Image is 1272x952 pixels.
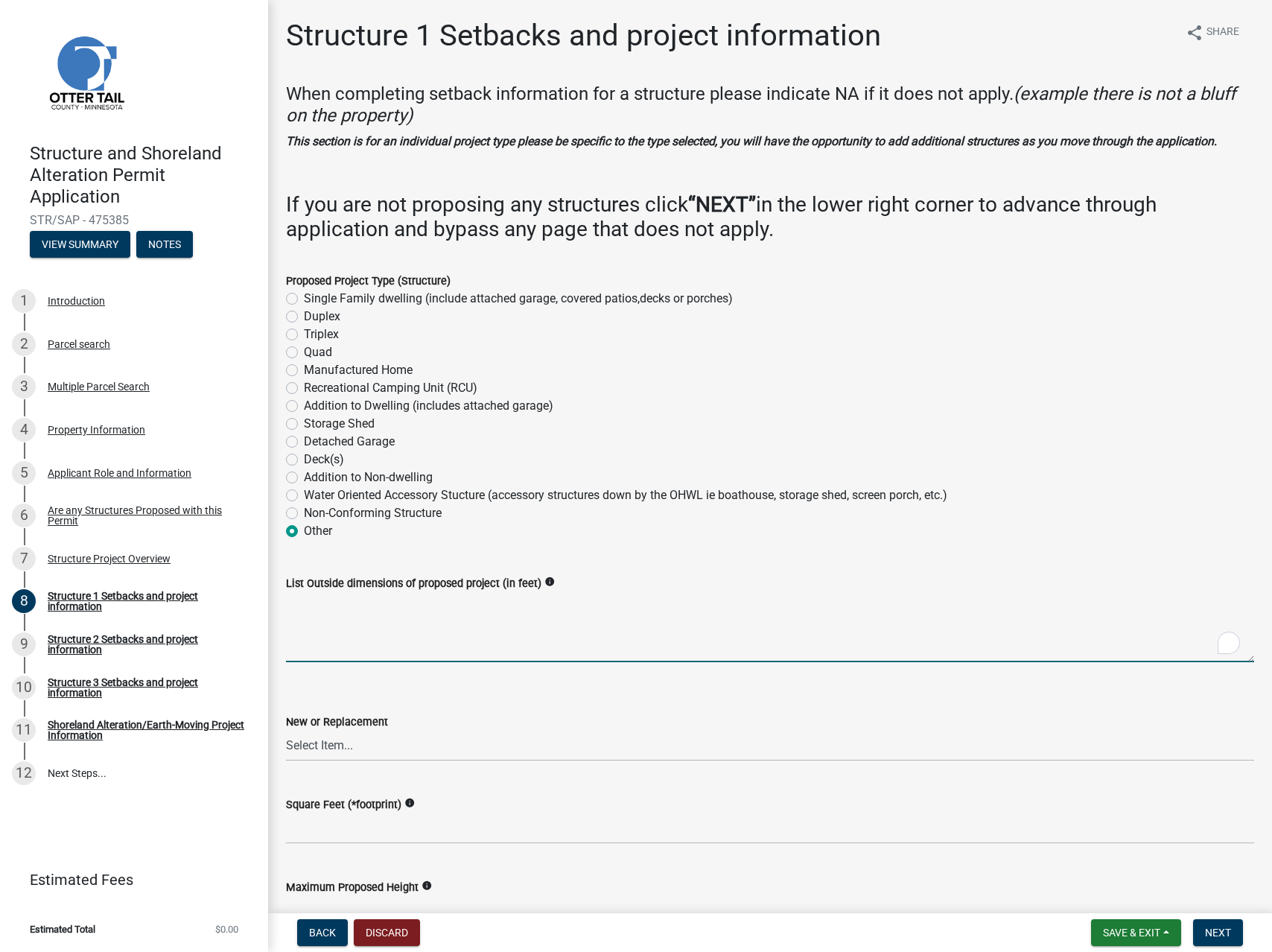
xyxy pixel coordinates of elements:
div: 8 [12,589,36,613]
button: Notes [136,231,193,258]
i: (example there is not a bluff on the property) [286,83,1236,126]
div: 10 [12,676,36,699]
div: 2 [12,332,36,356]
label: Duplex [304,308,340,326]
i: share [1186,24,1203,42]
div: Structure 1 Setbacks and project information [48,591,244,612]
h1: Structure 1 Setbacks and project information [286,18,881,54]
span: Save & Exit [1103,927,1160,939]
span: STR/SAP - 475385 [30,213,238,227]
div: Property Information [48,425,145,435]
label: Proposed Project Type (Structure) [286,276,451,287]
label: Addition to Non-dwelling [304,469,433,486]
div: Structure Project Overview [48,553,171,564]
div: 11 [12,718,36,742]
label: Manufactured Home [304,361,413,379]
div: 1 [12,289,36,313]
span: Next [1205,927,1231,939]
label: Addition to Dwelling (includes attached garage) [304,397,553,415]
label: Non-Conforming Structure [304,504,442,522]
button: Next [1193,919,1243,946]
wm-modal-confirm: Notes [136,240,193,252]
label: Other [304,522,332,540]
label: List Outside dimensions of proposed project (in feet) [286,579,541,589]
label: Single Family dwelling (include attached garage, covered patios,decks or porches) [304,290,733,308]
div: Structure 3 Setbacks and project information [48,677,244,698]
button: Back [297,919,348,946]
label: Storage Shed [304,415,375,433]
div: Shoreland Alteration/Earth-Moving Project Information [48,720,244,740]
wm-modal-confirm: Summary [30,240,130,252]
div: 4 [12,418,36,442]
textarea: To enrich screen reader interactions, please activate Accessibility in Grammarly extension settings [286,592,1254,662]
i: info [544,577,555,587]
label: Square Feet (*footprint) [286,800,401,810]
div: 6 [12,504,36,527]
button: Save & Exit [1091,919,1181,946]
div: Are any Structures Proposed with this Permit [48,505,244,526]
div: 9 [12,632,36,656]
h3: If you are not proposing any structures click in the lower right corner to advance through applic... [286,192,1254,242]
span: Share [1206,24,1239,42]
div: Introduction [48,296,105,306]
i: info [422,880,432,891]
div: Structure 2 Setbacks and project information [48,634,244,655]
i: info [404,798,415,808]
button: View Summary [30,231,130,258]
label: Detached Garage [304,433,395,451]
span: Estimated Total [30,924,95,934]
button: shareShare [1174,18,1251,47]
label: Maximum Proposed Height [286,883,419,893]
label: Quad [304,343,332,361]
label: Recreational Camping Unit (RCU) [304,379,477,397]
div: Applicant Role and Information [48,468,191,478]
label: Triplex [304,326,339,343]
div: 12 [12,761,36,785]
label: Water Oriented Accessory Stucture (accessory structures down by the OHWL ie boathouse, storage sh... [304,486,947,504]
label: Deck(s) [304,451,344,469]
div: 3 [12,375,36,399]
label: New or Replacement [286,717,388,728]
span: $0.00 [215,924,238,934]
button: Discard [354,919,420,946]
img: Otter Tail County, Minnesota [30,16,141,127]
strong: This section is for an individual project type please be specific to the type selected, you will ... [286,134,1217,148]
h4: Structure and Shoreland Alteration Permit Application [30,143,256,207]
span: Back [309,927,336,939]
div: 5 [12,461,36,485]
div: Parcel search [48,339,110,349]
div: 7 [12,547,36,571]
strong: “NEXT” [688,192,756,217]
div: Multiple Parcel Search [48,381,150,392]
a: Estimated Fees [12,865,244,895]
h4: When completing setback information for a structure please indicate NA if it does not apply. [286,83,1254,127]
